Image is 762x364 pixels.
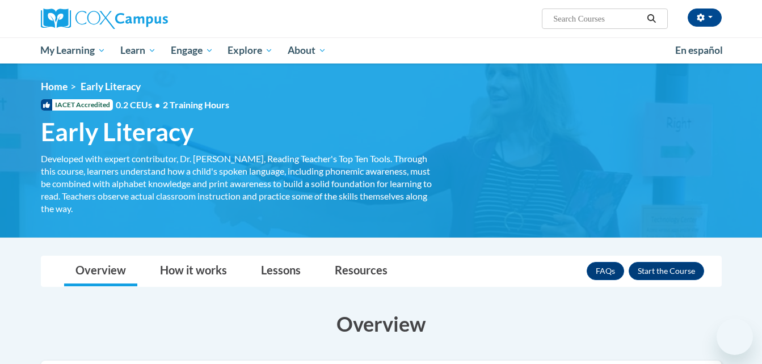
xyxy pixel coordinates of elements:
a: Explore [220,37,280,64]
span: My Learning [40,44,106,57]
span: Explore [228,44,273,57]
a: Learn [113,37,163,64]
span: En español [675,44,723,56]
a: About [280,37,334,64]
a: FAQs [587,262,624,280]
img: Cox Campus [41,9,168,29]
a: Home [41,81,68,92]
span: 0.2 CEUs [116,99,229,111]
button: Search [643,12,660,26]
iframe: Button to launch messaging window [717,319,753,355]
a: How it works [149,256,238,286]
div: Developed with expert contributor, Dr. [PERSON_NAME], Reading Teacher's Top Ten Tools. Through th... [41,153,432,215]
span: 2 Training Hours [163,99,229,110]
span: About [288,44,326,57]
h3: Overview [41,310,722,338]
a: My Learning [33,37,113,64]
span: IACET Accredited [41,99,113,111]
a: Engage [163,37,221,64]
a: Overview [64,256,137,286]
input: Search Courses [552,12,643,26]
div: Main menu [24,37,739,64]
a: Lessons [250,256,312,286]
span: Early Literacy [41,117,193,147]
button: Account Settings [688,9,722,27]
span: Engage [171,44,213,57]
a: Cox Campus [41,9,256,29]
span: Early Literacy [81,81,141,92]
span: • [155,99,160,110]
button: Enroll [629,262,704,280]
a: En español [668,39,730,62]
span: Learn [120,44,156,57]
a: Resources [323,256,399,286]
